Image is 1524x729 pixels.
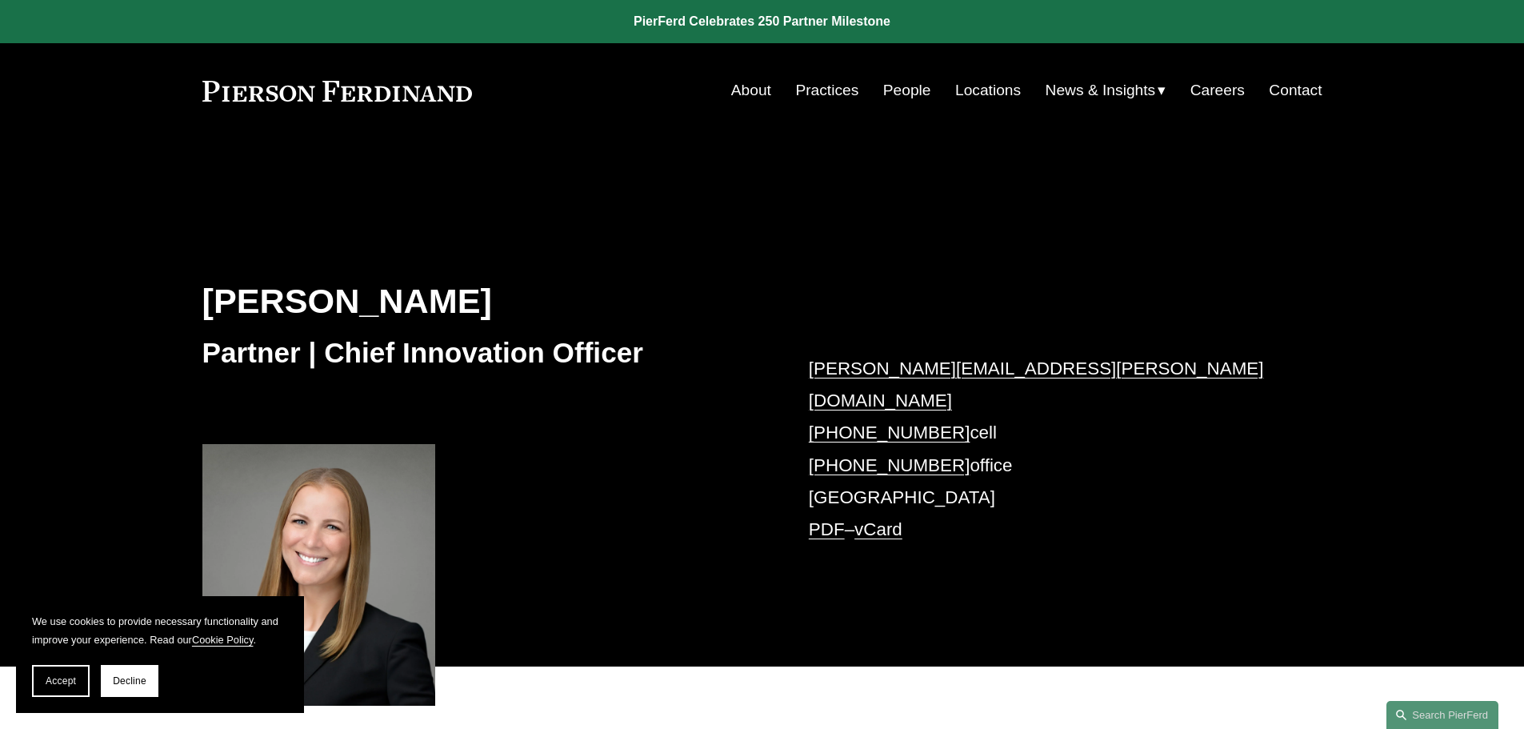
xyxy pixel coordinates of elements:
[1190,75,1245,106] a: Careers
[1386,701,1498,729] a: Search this site
[113,675,146,687] span: Decline
[1046,75,1166,106] a: folder dropdown
[1046,77,1156,105] span: News & Insights
[955,75,1021,106] a: Locations
[202,280,762,322] h2: [PERSON_NAME]
[809,353,1275,547] p: cell office [GEOGRAPHIC_DATA] –
[101,665,158,697] button: Decline
[809,455,970,475] a: [PHONE_NUMBER]
[883,75,931,106] a: People
[731,75,771,106] a: About
[46,675,76,687] span: Accept
[202,335,762,371] h3: Partner | Chief Innovation Officer
[32,665,90,697] button: Accept
[809,519,845,539] a: PDF
[1269,75,1322,106] a: Contact
[809,358,1264,411] a: [PERSON_NAME][EMAIL_ADDRESS][PERSON_NAME][DOMAIN_NAME]
[809,423,970,443] a: [PHONE_NUMBER]
[854,519,902,539] a: vCard
[795,75,858,106] a: Practices
[192,634,254,646] a: Cookie Policy
[16,596,304,713] section: Cookie banner
[32,612,288,649] p: We use cookies to provide necessary functionality and improve your experience. Read our .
